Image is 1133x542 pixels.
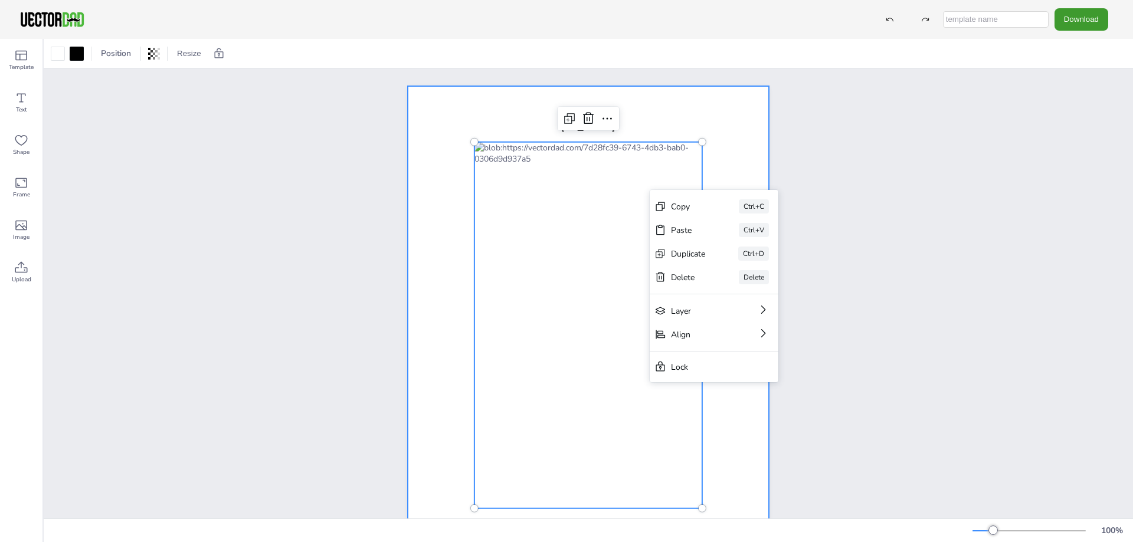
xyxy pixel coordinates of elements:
[671,225,706,236] div: Paste
[13,232,30,242] span: Image
[12,275,31,284] span: Upload
[739,270,769,284] div: Delete
[943,11,1049,28] input: template name
[739,199,769,213] div: Ctrl+C
[13,190,30,199] span: Frame
[671,201,706,212] div: Copy
[671,272,706,283] div: Delete
[561,117,615,132] span: [US_STATE]
[9,63,34,72] span: Template
[671,362,741,373] div: Lock
[1098,525,1126,536] div: 100 %
[671,306,724,317] div: Layer
[739,223,769,237] div: Ctrl+V
[671,329,724,340] div: Align
[172,44,206,63] button: Resize
[16,105,27,114] span: Text
[19,11,86,28] img: VectorDad-1.png
[99,48,133,59] span: Position
[13,147,30,157] span: Shape
[738,247,769,261] div: Ctrl+D
[1055,8,1108,30] button: Download
[671,248,705,259] div: Duplicate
